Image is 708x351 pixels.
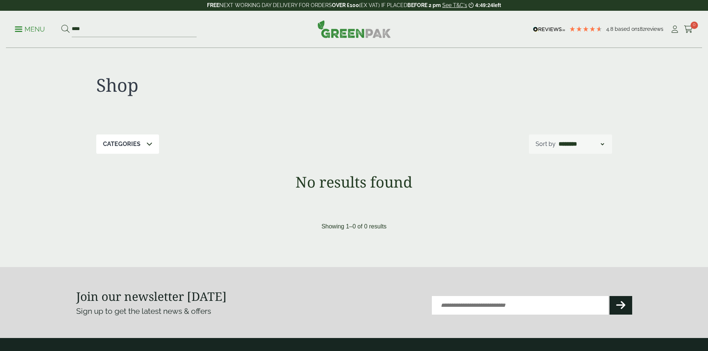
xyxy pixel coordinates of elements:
[76,288,227,304] strong: Join our newsletter [DATE]
[536,140,556,149] p: Sort by
[493,2,501,8] span: left
[569,26,602,32] div: 4.79 Stars
[684,24,693,35] a: 0
[15,25,45,32] a: Menu
[332,2,359,8] strong: OVER £100
[533,27,565,32] img: REVIEWS.io
[645,26,663,32] span: reviews
[76,173,632,191] h1: No results found
[691,22,698,29] span: 0
[684,26,693,33] i: Cart
[103,140,140,149] p: Categories
[475,2,493,8] span: 4:49:24
[442,2,467,8] a: See T&C's
[670,26,679,33] i: My Account
[637,26,645,32] span: 182
[407,2,441,8] strong: BEFORE 2 pm
[615,26,637,32] span: Based on
[207,2,219,8] strong: FREE
[321,222,387,231] p: Showing 1–0 of 0 results
[76,305,326,317] p: Sign up to get the latest news & offers
[317,20,391,38] img: GreenPak Supplies
[15,25,45,34] p: Menu
[557,140,605,149] select: Shop order
[96,74,354,96] h1: Shop
[606,26,615,32] span: 4.8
